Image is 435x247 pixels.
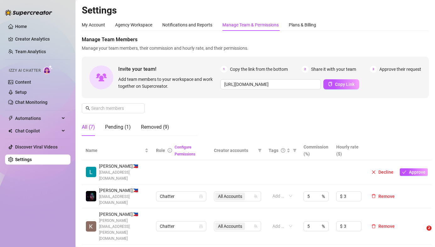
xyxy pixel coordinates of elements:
[369,193,397,200] button: Remove
[82,45,429,52] span: Manage your team members, their commission and hourly rate, and their permissions.
[323,79,359,89] button: Copy Link
[302,66,309,73] span: 2
[371,194,376,198] span: delete
[15,24,27,29] a: Home
[371,170,376,174] span: close
[15,157,32,162] a: Settings
[99,163,148,170] span: [PERSON_NAME] 🇵🇭
[15,90,27,95] a: Setup
[293,149,297,152] span: filter
[86,191,96,201] img: Rexson John Gabales
[82,21,105,28] div: My Account
[86,147,143,154] span: Name
[292,146,298,155] span: filter
[86,106,90,110] span: search
[220,66,227,73] span: 1
[15,144,58,149] a: Discover Viral Videos
[371,224,376,228] span: delete
[281,148,285,153] span: question-circle
[86,167,96,177] img: Liam Carter
[199,194,203,198] span: lock
[168,148,172,153] span: info-circle
[15,113,60,123] span: Automations
[289,21,316,28] div: Plans & Billing
[15,100,47,105] a: Chat Monitoring
[15,34,65,44] a: Creator Analytics
[402,170,406,174] span: check
[175,145,195,156] a: Configure Permissions
[105,123,131,131] div: Pending (1)
[258,149,262,152] span: filter
[427,226,432,231] span: 2
[162,21,212,28] div: Notifications and Reports
[115,21,152,28] div: Agency Workspace
[5,9,52,16] img: logo-BBDzfeDw.svg
[369,168,396,176] button: Decline
[160,222,203,231] span: Chatter
[254,224,258,228] span: team
[257,146,263,155] span: filter
[118,65,220,73] span: Invite your team!
[215,222,245,230] span: All Accounts
[156,148,165,153] span: Role
[43,65,53,74] img: AI Chatter
[222,21,279,28] div: Manage Team & Permissions
[86,221,96,232] img: Kim Jamison
[414,226,429,241] iframe: Intercom live chat
[99,194,148,206] span: [EMAIL_ADDRESS][DOMAIN_NAME]
[160,192,203,201] span: Chatter
[269,147,278,154] span: Tags
[379,66,421,73] span: Approve their request
[8,116,13,121] span: thunderbolt
[82,4,429,16] h2: Settings
[141,123,169,131] div: Removed (9)
[335,82,354,87] span: Copy Link
[218,193,242,200] span: All Accounts
[254,194,258,198] span: team
[15,80,31,85] a: Content
[15,126,60,136] span: Chat Copilot
[118,76,218,90] span: Add team members to your workspace and work together on Supercreator.
[99,187,148,194] span: [PERSON_NAME] 🇵🇭
[218,223,242,230] span: All Accounts
[199,224,203,228] span: lock
[82,123,95,131] div: All (7)
[370,66,377,73] span: 3
[82,141,152,160] th: Name
[300,141,332,160] th: Commission (%)
[378,170,393,175] span: Decline
[409,170,426,175] span: Approve
[99,218,148,241] span: [PERSON_NAME][EMAIL_ADDRESS][PERSON_NAME][DOMAIN_NAME]
[369,222,397,230] button: Remove
[9,68,41,74] span: Izzy AI Chatter
[311,66,356,73] span: Share it with your team
[378,224,395,229] span: Remove
[82,36,429,43] span: Manage Team Members
[99,211,148,218] span: [PERSON_NAME] 🇵🇭
[91,105,136,112] input: Search members
[8,129,12,133] img: Chat Copilot
[230,66,288,73] span: Copy the link from the bottom
[99,170,148,182] span: [EMAIL_ADDRESS][DOMAIN_NAME]
[332,141,365,160] th: Hourly rate ($)
[15,49,46,54] a: Team Analytics
[214,147,255,154] span: Creator accounts
[215,193,245,200] span: All Accounts
[328,82,332,86] span: copy
[378,194,395,199] span: Remove
[400,168,428,176] button: Approve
